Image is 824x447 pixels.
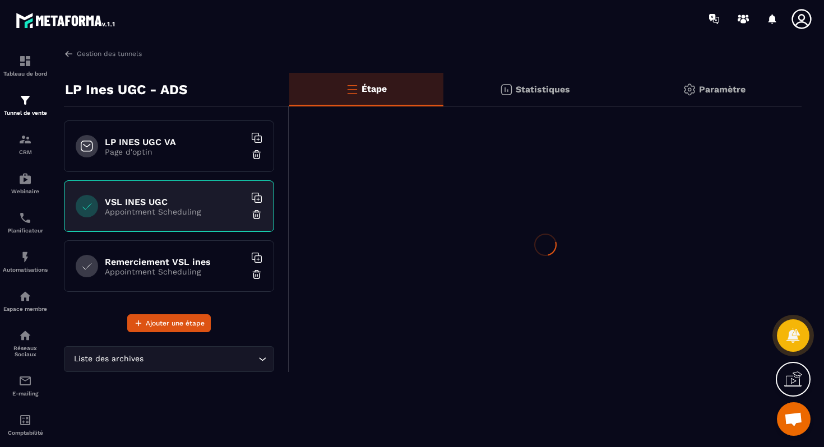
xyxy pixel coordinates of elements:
[3,71,48,77] p: Tableau de bord
[18,329,32,342] img: social-network
[127,314,211,332] button: Ajouter une étape
[516,84,570,95] p: Statistiques
[64,49,74,59] img: arrow
[345,82,359,96] img: bars-o.4a397970.svg
[18,290,32,303] img: automations
[18,172,32,185] img: automations
[105,137,245,147] h6: LP INES UGC VA
[18,133,32,146] img: formation
[18,211,32,225] img: scheduler
[18,250,32,264] img: automations
[777,402,811,436] a: Ouvrir le chat
[3,124,48,164] a: formationformationCRM
[499,83,513,96] img: stats.20deebd0.svg
[3,203,48,242] a: schedulerschedulerPlanificateur
[3,390,48,397] p: E-mailing
[105,207,245,216] p: Appointment Scheduling
[71,353,146,365] span: Liste des archives
[3,405,48,444] a: accountantaccountantComptabilité
[3,149,48,155] p: CRM
[3,164,48,203] a: automationsautomationsWebinaire
[105,257,245,267] h6: Remerciement VSL ines
[3,85,48,124] a: formationformationTunnel de vente
[3,267,48,273] p: Automatisations
[3,366,48,405] a: emailemailE-mailing
[65,78,187,101] p: LP Ines UGC - ADS
[683,83,696,96] img: setting-gr.5f69749f.svg
[251,269,262,280] img: trash
[3,320,48,366] a: social-networksocial-networkRéseaux Sociaux
[3,227,48,234] p: Planificateur
[18,374,32,388] img: email
[64,346,274,372] div: Search for option
[18,413,32,427] img: accountant
[3,306,48,312] p: Espace membre
[105,267,245,276] p: Appointment Scheduling
[3,188,48,194] p: Webinaire
[3,345,48,357] p: Réseaux Sociaux
[362,83,387,94] p: Étape
[3,281,48,320] a: automationsautomationsEspace membre
[3,430,48,436] p: Comptabilité
[146,318,205,329] span: Ajouter une étape
[3,242,48,281] a: automationsautomationsAutomatisations
[18,54,32,68] img: formation
[251,149,262,160] img: trash
[18,94,32,107] img: formation
[16,10,117,30] img: logo
[105,197,245,207] h6: VSL INES UGC
[105,147,245,156] p: Page d'optin
[699,84,746,95] p: Paramètre
[146,353,256,365] input: Search for option
[251,209,262,220] img: trash
[3,110,48,116] p: Tunnel de vente
[3,46,48,85] a: formationformationTableau de bord
[64,49,142,59] a: Gestion des tunnels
